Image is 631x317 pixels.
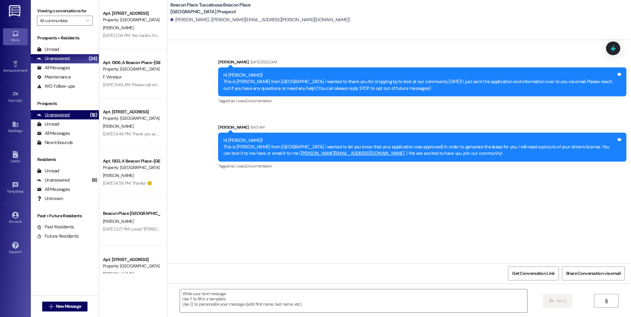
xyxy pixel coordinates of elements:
[103,66,160,72] div: Property: [GEOGRAPHIC_DATA] [GEOGRAPHIC_DATA]
[218,162,626,171] div: Tagged as:
[103,123,134,129] span: [PERSON_NAME]
[86,18,89,23] i: 
[512,270,555,277] span: Get Conversation Link
[37,224,74,230] div: Past Residents
[562,267,625,280] button: Share Conversation via email
[103,158,160,164] div: Apt. 1302, A Beacon Place-[GEOGRAPHIC_DATA]
[103,263,160,269] div: Property: [GEOGRAPHIC_DATA] [GEOGRAPHIC_DATA]
[31,100,99,107] div: Prospects
[218,96,626,105] div: Tagged as:
[90,175,99,185] div: (8)
[37,65,70,71] div: All Messages
[170,17,350,23] div: [PERSON_NAME]. ([PERSON_NAME][EMAIL_ADDRESS][PERSON_NAME][DOMAIN_NAME])
[236,163,246,169] span: Lease ,
[37,177,70,183] div: Unanswered
[103,109,160,115] div: Apt. [STREET_ADDRESS]
[87,54,99,63] div: (24)
[103,17,160,23] div: Property: [GEOGRAPHIC_DATA] [GEOGRAPHIC_DATA]
[556,298,566,304] span: Send
[103,219,134,224] span: [PERSON_NAME]
[37,55,70,62] div: Unanswered
[103,115,160,122] div: Property: [GEOGRAPHIC_DATA] [GEOGRAPHIC_DATA]
[3,28,28,45] a: Inbox
[103,271,134,277] span: [PERSON_NAME]
[236,98,246,103] span: Lease ,
[3,149,28,166] a: Leads
[3,240,28,257] a: Support
[249,124,264,130] div: 8:43 AM
[56,303,81,310] span: New Message
[27,67,28,72] span: •
[103,25,134,30] span: [PERSON_NAME]
[103,173,134,178] span: [PERSON_NAME]
[24,188,25,193] span: •
[3,119,28,136] a: Buildings
[37,195,63,202] div: Unknown
[37,46,59,53] div: Unread
[508,267,559,280] button: Get Conversation Link
[37,130,70,137] div: All Messages
[37,83,75,90] div: WO Follow-ups
[103,256,160,263] div: Apt. [STREET_ADDRESS]
[37,168,59,174] div: Unread
[103,33,242,38] div: [DATE] 2:39 PM: Yes ma'am, I'm sorry again, I'm on my way from work right now
[37,112,70,118] div: Unanswered
[37,186,70,193] div: All Messages
[103,164,160,171] div: Property: [GEOGRAPHIC_DATA] [GEOGRAPHIC_DATA]
[37,139,73,146] div: New Inbounds
[37,121,59,127] div: Unread
[549,299,554,303] i: 
[223,137,617,157] div: Hi [PERSON_NAME]! This is [PERSON_NAME] from [GEOGRAPHIC_DATA]. I wanted to let you know that you...
[301,150,404,156] a: [PERSON_NAME][EMAIL_ADDRESS][DOMAIN_NAME]
[249,59,277,65] div: [DATE] 10:02 AM
[9,5,22,17] img: ResiDesk Logo
[22,98,23,102] span: •
[37,233,79,239] div: Future Residents
[88,110,99,120] div: (16)
[218,59,626,67] div: [PERSON_NAME]
[40,16,83,26] input: All communities
[103,74,121,80] span: F. Windsor
[103,180,152,186] div: [DATE] 4:59 PM: Thanks! 🙂
[223,72,617,92] div: Hi [PERSON_NAME]! This is [PERSON_NAME] from [GEOGRAPHIC_DATA]. I wanted to thank you for stoppin...
[42,302,88,311] button: New Message
[218,124,626,133] div: [PERSON_NAME]
[103,82,199,87] div: [DATE] 11:49 AM: Please call when you have a moment.
[31,213,99,219] div: Past + Future Residents
[543,294,573,308] button: Send
[49,304,53,309] i: 
[170,2,294,15] b: Beacon Place Tuscaloosa: Beacon Place [GEOGRAPHIC_DATA] Prospect
[246,98,272,103] span: Documentation
[103,210,160,217] div: Beacon Place [GEOGRAPHIC_DATA] Prospect
[566,270,621,277] span: Share Conversation via email
[3,210,28,227] a: Account
[604,299,609,303] i: 
[103,131,247,137] div: [DATE] 4:49 PM: Thank you so much for the Birthday card. That was so sweet! 🥰
[103,10,160,17] div: Apt. [STREET_ADDRESS]
[31,35,99,41] div: Prospects + Residents
[3,89,28,106] a: Site Visit •
[37,6,93,16] label: Viewing conversations for
[31,156,99,163] div: Residents
[37,74,71,80] div: Maintenance
[103,59,160,66] div: Apt. 1306, A Beacon Place-[GEOGRAPHIC_DATA]
[246,163,272,169] span: Documentation
[3,180,28,196] a: Templates •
